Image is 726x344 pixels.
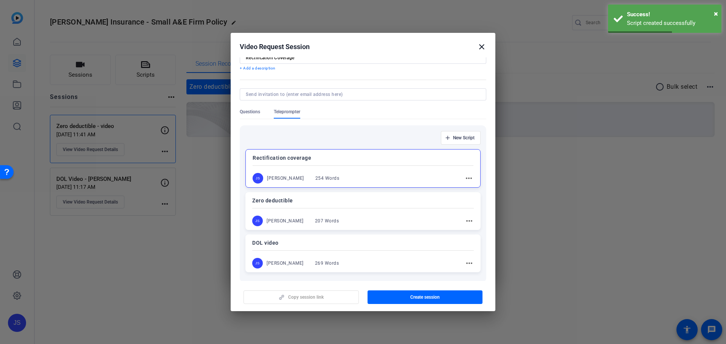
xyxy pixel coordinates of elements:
[315,260,339,266] div: 269 Words
[453,135,475,141] span: New Script
[253,173,263,184] div: JS
[267,218,304,224] div: [PERSON_NAME]
[465,259,474,268] mat-icon: more_horiz
[246,55,480,61] input: Enter Session Name
[315,218,339,224] div: 207 Words
[252,216,263,226] div: JS
[714,9,718,18] span: ×
[240,65,486,71] p: + Add a description
[274,109,300,115] span: Teleprompter
[410,294,440,300] span: Create session
[464,174,473,183] mat-icon: more_horiz
[627,19,716,28] div: Script created successfully
[252,238,474,247] p: DOL video
[252,258,263,268] div: JS
[441,131,481,145] button: New Script
[267,260,304,266] div: [PERSON_NAME]
[465,216,474,225] mat-icon: more_horiz
[240,42,486,51] div: Video Request Session
[315,175,340,181] div: 254 Words
[267,175,304,181] div: [PERSON_NAME]
[240,109,260,115] span: Questions
[714,8,718,19] button: Close
[368,290,483,304] button: Create session
[252,196,474,205] p: Zero deductible
[627,10,716,19] div: Success!
[253,153,473,162] p: Rectification coverage
[477,42,486,51] mat-icon: close
[246,91,477,97] input: Send invitation to (enter email address here)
